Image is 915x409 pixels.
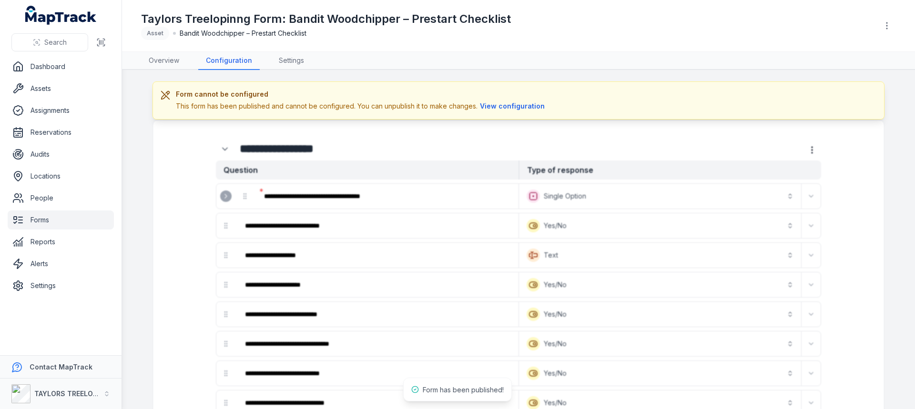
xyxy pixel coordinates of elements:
[180,29,306,38] span: Bandit Woodchipper – Prestart Checklist
[8,145,114,164] a: Audits
[176,90,547,99] h3: Form cannot be configured
[8,79,114,98] a: Assets
[44,38,67,47] span: Search
[30,363,92,371] strong: Contact MapTrack
[25,6,97,25] a: MapTrack
[271,52,312,70] a: Settings
[8,57,114,76] a: Dashboard
[8,210,114,229] a: Forms
[8,101,114,120] a: Assignments
[11,33,88,51] button: Search
[8,167,114,186] a: Locations
[478,101,547,111] button: View configuration
[141,11,511,27] h1: Taylors Treelopinng Form: Bandit Woodchipper – Prestart Checklist
[176,101,547,111] div: This form has been published and cannot be configured. You can unpublish it to make changes.
[8,189,114,208] a: People
[198,52,260,70] a: Configuration
[141,52,187,70] a: Overview
[8,123,114,142] a: Reservations
[34,389,114,398] strong: TAYLORS TREELOPPING
[8,232,114,251] a: Reports
[141,27,169,40] div: Asset
[423,386,504,394] span: Form has been published!
[8,254,114,273] a: Alerts
[8,276,114,295] a: Settings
